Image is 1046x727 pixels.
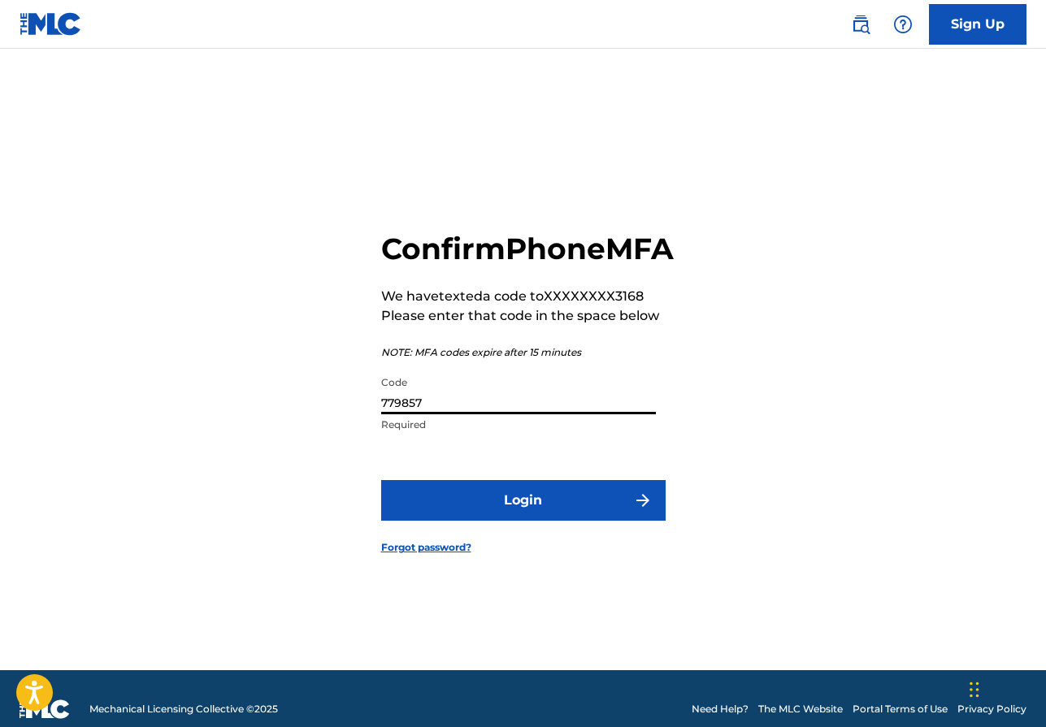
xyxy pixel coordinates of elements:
span: Mechanical Licensing Collective © 2025 [89,702,278,716]
img: help [893,15,913,34]
a: Portal Terms of Use [853,702,948,716]
p: We have texted a code to XXXXXXXX3168 [381,287,674,306]
h2: Confirm Phone MFA [381,231,674,267]
div: Help [887,8,919,41]
img: MLC Logo [20,12,82,36]
a: Forgot password? [381,540,471,555]
iframe: Chat Widget [965,649,1046,727]
a: Privacy Policy [957,702,1026,716]
img: search [851,15,870,34]
a: Sign Up [929,4,1026,45]
p: Please enter that code in the space below [381,306,674,326]
div: Drag [970,665,979,714]
button: Login [381,480,666,521]
img: f7272a7cc735f4ea7f67.svg [633,491,653,510]
a: The MLC Website [758,702,843,716]
p: Required [381,418,656,432]
a: Public Search [844,8,877,41]
p: NOTE: MFA codes expire after 15 minutes [381,345,674,360]
a: Need Help? [692,702,749,716]
img: logo [20,699,70,719]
